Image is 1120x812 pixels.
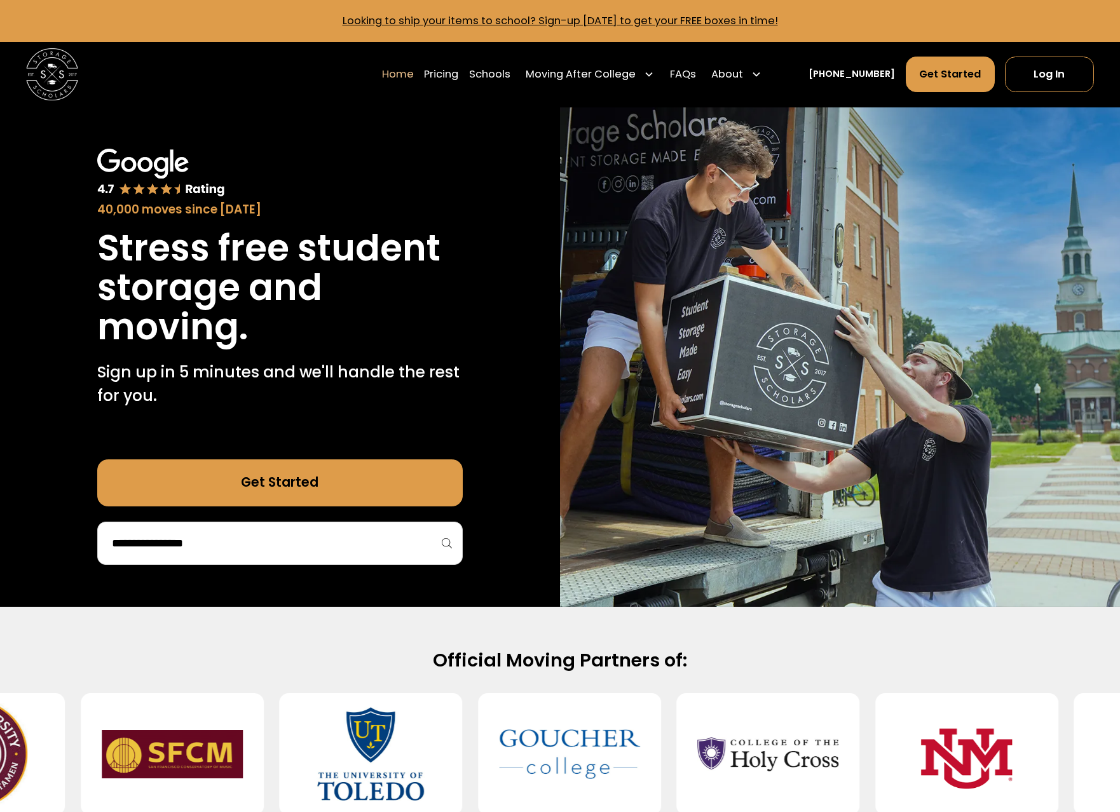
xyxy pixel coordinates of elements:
[102,704,243,805] img: San Francisco Conservatory of Music
[97,149,225,198] img: Google 4.7 star rating
[521,56,659,93] div: Moving After College
[560,107,1120,607] img: Storage Scholars makes moving and storage easy.
[896,704,1037,805] img: University of New Mexico
[906,57,995,91] a: Get Started
[526,67,636,83] div: Moving After College
[97,229,463,348] h1: Stress free student storage and moving.
[97,360,463,407] p: Sign up in 5 minutes and we'll handle the rest for you.
[97,201,463,219] div: 40,000 moves since [DATE]
[711,67,743,83] div: About
[424,56,458,93] a: Pricing
[142,649,978,672] h2: Official Moving Partners of:
[697,704,838,805] img: College of the Holy Cross
[499,704,640,805] img: Goucher College
[809,67,895,81] a: [PHONE_NUMBER]
[300,704,441,805] img: University of Toledo
[26,48,78,100] img: Storage Scholars main logo
[706,56,767,93] div: About
[97,459,463,506] a: Get Started
[1005,57,1094,91] a: Log In
[382,56,414,93] a: Home
[670,56,696,93] a: FAQs
[343,13,778,28] a: Looking to ship your items to school? Sign-up [DATE] to get your FREE boxes in time!
[469,56,510,93] a: Schools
